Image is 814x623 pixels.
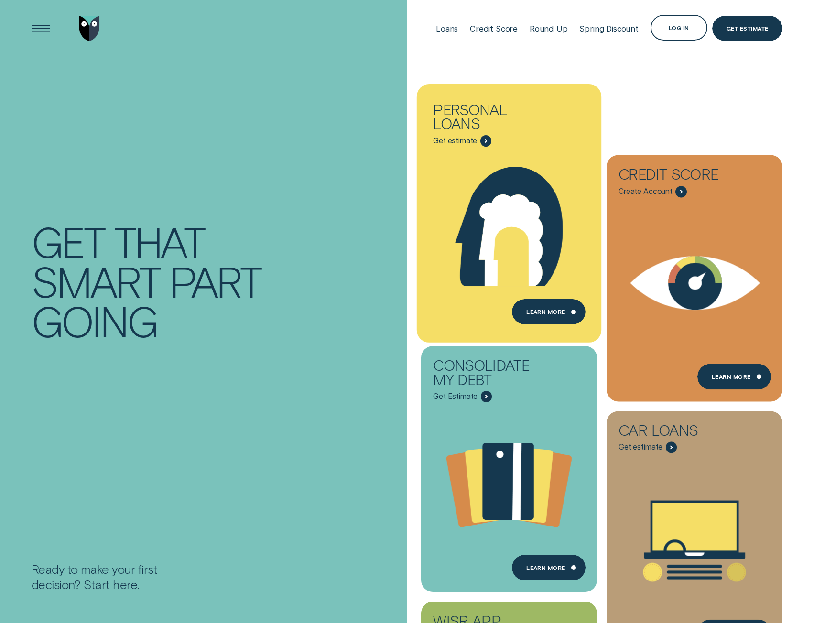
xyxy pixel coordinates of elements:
span: Get Estimate [433,392,478,401]
a: Learn more [512,555,585,580]
span: Create Account [619,187,673,196]
span: Get estimate [619,442,662,452]
a: Consolidate my debt - Learn more [421,346,597,592]
div: Consolidate my debt [433,358,547,391]
a: Get Estimate [712,16,782,42]
a: Credit Score - Learn more [607,155,782,401]
div: Credit Score [470,24,518,33]
div: Loans [436,24,458,33]
a: Learn more [512,299,585,325]
a: Learn more [697,364,771,390]
div: Personal loans [433,102,547,135]
button: Open Menu [28,16,54,42]
div: Credit Score [619,167,733,186]
span: Get estimate [433,136,477,146]
div: Round Up [530,24,568,33]
div: Car loans [619,423,733,442]
button: Log in [651,15,707,41]
h1: Get that Smart Part going [32,57,288,561]
img: Wisr [79,16,100,42]
a: Personal loans - Learn more [421,90,597,336]
div: Ready to make your first decision? Start here. [32,561,180,592]
div: Spring Discount [579,24,638,33]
